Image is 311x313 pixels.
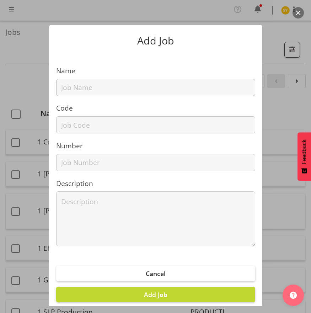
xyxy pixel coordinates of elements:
[144,290,167,299] span: Add Job
[56,36,255,46] p: Add Job
[56,141,255,151] label: Number
[56,116,255,133] input: Job Code
[297,132,311,181] button: Feedback - Show survey
[301,139,307,164] span: Feedback
[56,266,255,281] button: Cancel
[56,103,255,113] label: Code
[56,179,255,189] label: Description
[146,269,166,278] span: Cancel
[290,292,297,299] img: help-xxl-2.png
[56,287,255,302] button: Add Job
[56,79,255,96] input: Job Name
[56,66,255,76] label: Name
[56,154,255,171] input: Job Number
